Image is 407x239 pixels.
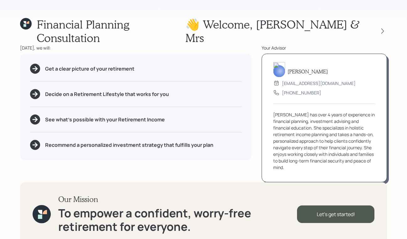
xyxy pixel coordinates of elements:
div: [PERSON_NAME] has over 4 years of experience in financial planning, investment advising and finan... [273,111,375,171]
div: [PHONE_NUMBER] [282,89,321,96]
div: [EMAIL_ADDRESS][DOMAIN_NAME] [282,80,356,87]
h5: Get a clear picture of your retirement [45,66,134,72]
h3: Our Mission [58,195,297,204]
div: Your Advisor [262,45,387,51]
h5: Decide on a Retirement Lifestyle that works for you [45,91,169,97]
h5: Recommend a personalized investment strategy that fulfills your plan [45,142,213,148]
h1: Financial Planning Consultation [37,18,185,45]
h5: See what's possible with your Retirement Income [45,117,165,123]
h1: To empower a confident, worry-free retirement for everyone. [58,206,297,233]
div: [DATE], we will: [20,45,252,51]
div: Let's get started! [297,205,374,223]
h1: 👋 Welcome , [PERSON_NAME] & Mrs [185,18,367,45]
h5: [PERSON_NAME] [288,68,328,74]
img: aleksandra-headshot.png [273,62,285,77]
